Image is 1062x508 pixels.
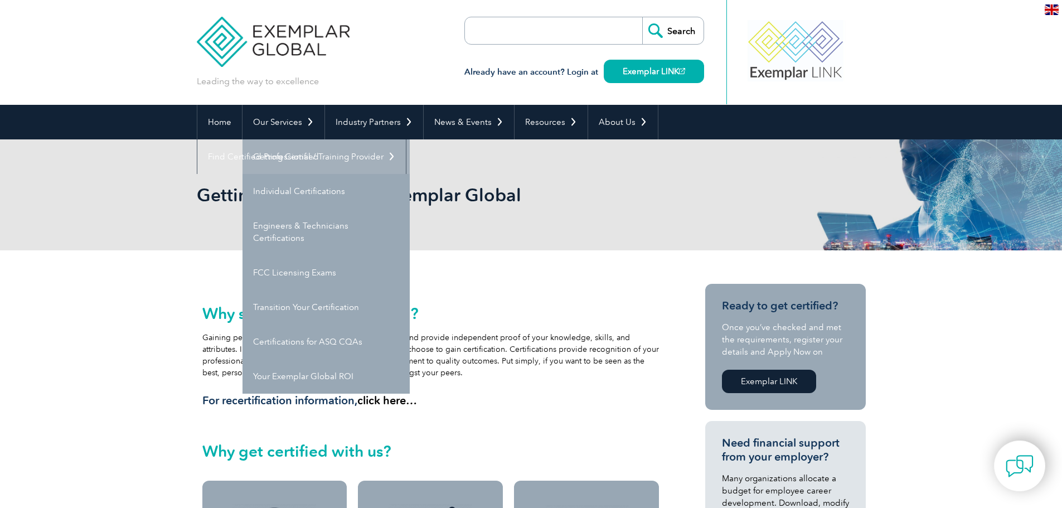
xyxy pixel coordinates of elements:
[243,359,410,394] a: Your Exemplar Global ROI
[202,304,659,408] div: Gaining personnel certification will enhance your career and provide independent proof of your kn...
[424,105,514,139] a: News & Events
[202,442,659,460] h2: Why get certified with us?
[515,105,588,139] a: Resources
[243,174,410,209] a: Individual Certifications
[722,299,849,313] h3: Ready to get certified?
[464,65,704,79] h3: Already have an account? Login at
[722,321,849,358] p: Once you’ve checked and met the requirements, register your details and Apply Now on
[1006,452,1034,480] img: contact-chat.png
[202,304,659,322] h2: Why should you get certified?
[197,75,319,88] p: Leading the way to excellence
[722,436,849,464] h3: Need financial support from your employer?
[604,60,704,83] a: Exemplar LINK
[243,105,324,139] a: Our Services
[202,394,659,408] h3: For recertification information,
[357,394,417,407] a: click here…
[197,139,406,174] a: Find Certified Professional / Training Provider
[197,184,625,206] h1: Getting Certified with Exemplar Global
[1045,4,1059,15] img: en
[197,105,242,139] a: Home
[679,68,685,74] img: open_square.png
[243,255,410,290] a: FCC Licensing Exams
[642,17,704,44] input: Search
[588,105,658,139] a: About Us
[722,370,816,393] a: Exemplar LINK
[243,209,410,255] a: Engineers & Technicians Certifications
[243,290,410,325] a: Transition Your Certification
[243,325,410,359] a: Certifications for ASQ CQAs
[325,105,423,139] a: Industry Partners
